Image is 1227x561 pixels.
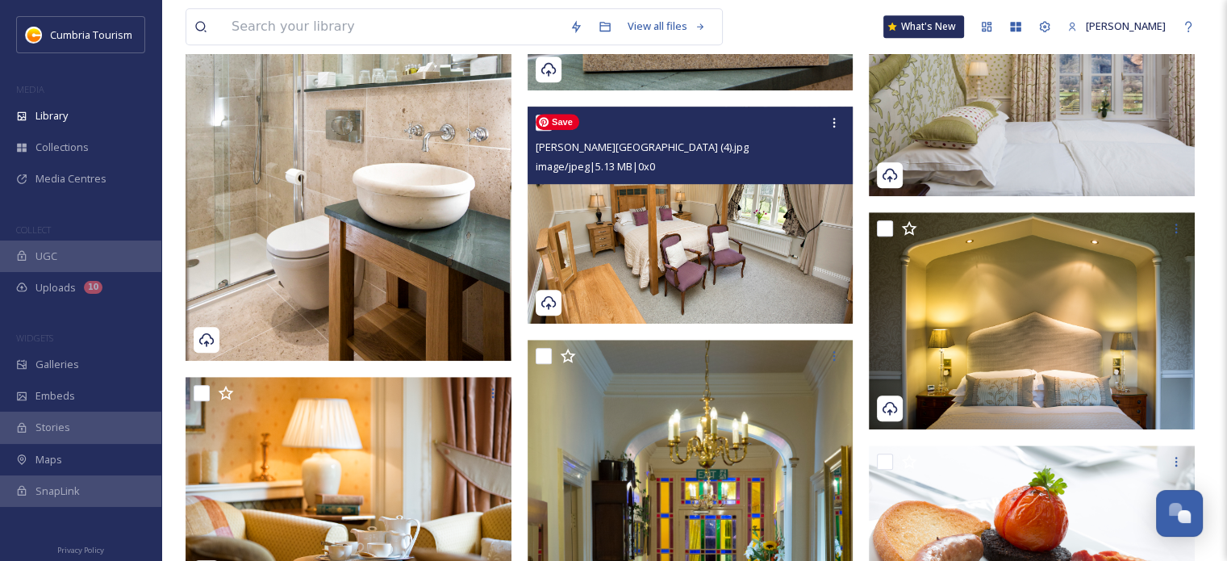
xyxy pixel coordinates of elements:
span: MEDIA [16,83,44,95]
a: Privacy Policy [57,539,104,559]
img: images.jpg [26,27,42,43]
span: Library [35,108,68,124]
span: Media Centres [35,171,106,186]
span: Uploads [35,280,76,295]
span: WIDGETS [16,332,53,344]
span: Maps [35,452,62,467]
span: UGC [35,249,57,264]
span: [PERSON_NAME][GEOGRAPHIC_DATA] (4).jpg [536,140,749,154]
span: COLLECT [16,224,51,236]
a: [PERSON_NAME] [1059,10,1174,42]
span: Save [536,114,579,130]
span: image/jpeg | 5.13 MB | 0 x 0 [536,159,655,174]
a: What's New [883,15,964,38]
span: Cumbria Tourism [50,27,132,42]
img: Hazel Bank Country House (4).jpg [528,107,853,324]
img: Hazel Bank Country House (3).jpg [869,212,1195,429]
span: [PERSON_NAME] [1086,19,1166,33]
span: Stories [35,420,70,435]
span: Embeds [35,388,75,404]
span: Collections [35,140,89,155]
button: Open Chat [1156,490,1203,537]
div: 10 [84,281,102,294]
a: View all files [620,10,714,42]
input: Search your library [223,9,561,44]
span: SnapLink [35,484,80,499]
span: Galleries [35,357,79,372]
span: Privacy Policy [57,545,104,555]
